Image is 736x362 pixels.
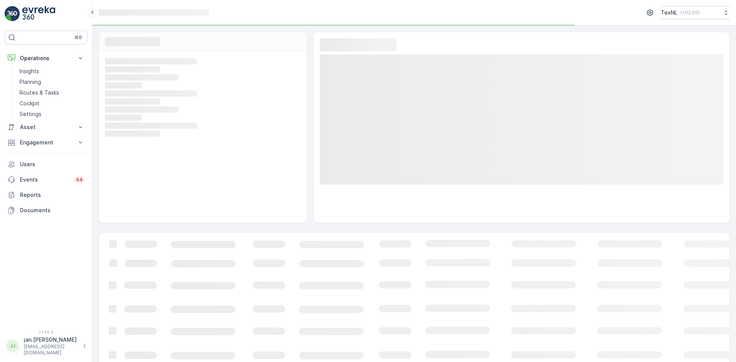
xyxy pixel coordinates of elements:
[5,330,87,334] span: v 1.49.0
[5,172,87,187] a: Events44
[20,176,70,183] p: Events
[20,78,41,86] p: Planning
[22,6,55,21] img: logo_light-DOdMpM7g.png
[661,9,677,16] p: TexNL
[20,191,84,199] p: Reports
[20,110,41,118] p: Settings
[16,77,87,87] a: Planning
[20,139,72,146] p: Engagement
[20,89,59,97] p: Routes & Tasks
[680,10,700,16] p: ( +02:00 )
[16,109,87,120] a: Settings
[16,87,87,98] a: Routes & Tasks
[5,135,87,150] button: Engagement
[5,51,87,66] button: Operations
[5,187,87,203] a: Reports
[24,344,79,356] p: [EMAIL_ADDRESS][DOMAIN_NAME]
[661,6,730,19] button: TexNL(+02:00)
[76,177,83,183] p: 44
[20,100,39,107] p: Cockpit
[20,161,84,168] p: Users
[16,66,87,77] a: Insights
[5,336,87,356] button: JJjan.[PERSON_NAME][EMAIL_ADDRESS][DOMAIN_NAME]
[16,98,87,109] a: Cockpit
[20,123,72,131] p: Asset
[5,203,87,218] a: Documents
[20,206,84,214] p: Documents
[5,157,87,172] a: Users
[5,120,87,135] button: Asset
[20,67,39,75] p: Insights
[20,54,72,62] p: Operations
[7,340,19,352] div: JJ
[24,336,79,344] p: jan.[PERSON_NAME]
[5,6,20,21] img: logo
[74,34,82,41] p: ⌘B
